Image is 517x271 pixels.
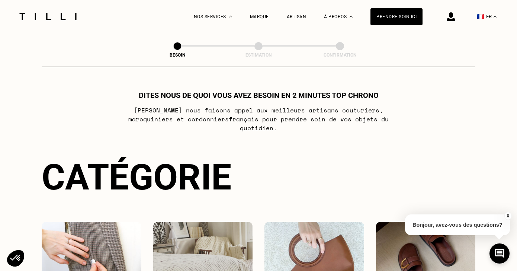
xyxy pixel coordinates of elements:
[303,52,377,58] div: Confirmation
[229,16,232,17] img: Menu déroulant
[250,14,269,19] a: Marque
[42,156,475,198] div: Catégorie
[350,16,353,17] img: Menu déroulant à propos
[447,12,455,21] img: icône connexion
[140,52,215,58] div: Besoin
[111,106,406,133] p: [PERSON_NAME] nous faisons appel aux meilleurs artisans couturiers , maroquiniers et cordonniers ...
[287,14,306,19] a: Artisan
[405,214,510,235] p: Bonjour, avez-vous des questions?
[221,52,296,58] div: Estimation
[139,91,379,100] h1: Dites nous de quoi vous avez besoin en 2 minutes top chrono
[17,13,79,20] img: Logo du service de couturière Tilli
[504,212,511,220] button: X
[370,8,423,25] a: Prendre soin ici
[477,13,484,20] span: 🇫🇷
[494,16,497,17] img: menu déroulant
